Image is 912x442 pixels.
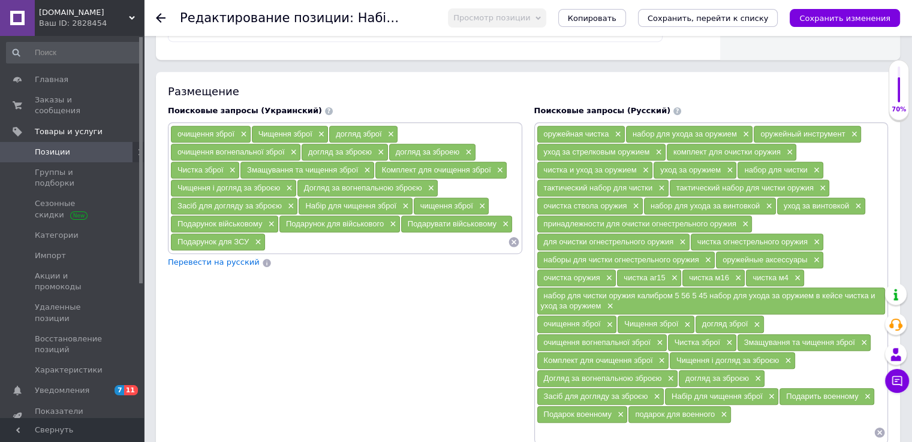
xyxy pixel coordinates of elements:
[544,338,651,347] span: очищення вогнепальної зброї
[35,385,89,396] span: Уведомления
[399,201,409,211] span: ×
[889,60,909,120] div: 70% Качество заполнения
[544,374,662,383] span: Догляд за вогнепальною зброєю
[624,319,678,328] span: Чищення зброї
[744,165,807,174] span: набор для чистки
[387,219,396,229] span: ×
[676,356,779,365] span: Чищення і догляд за зброєю
[732,273,742,283] span: ×
[286,219,384,228] span: Подарунок для військового
[638,9,778,27] button: Сохранить, перейти к списку
[12,12,251,414] body: Визуальный текстовый редактор, 929388AE-9CCB-4B6A-9259-F934F42BDC57
[35,365,103,376] span: Характеристики
[724,165,733,175] span: ×
[534,106,671,115] span: Поисковые запросы (Русский)
[752,374,761,384] span: ×
[382,165,491,174] span: Комплект для очищення зброї
[790,9,900,27] button: Сохранить изменения
[35,271,111,292] span: Акции и промокоды
[702,319,748,328] span: догляд зброї
[675,338,721,347] span: Чистка зброї
[673,147,781,156] span: комплект для очистки оружия
[568,14,616,23] span: Копировать
[651,201,760,210] span: набор для ухода за винтовкой
[177,183,280,192] span: Чищення і догляд за зброєю
[315,129,325,140] span: ×
[784,201,849,210] span: уход за винтовкой
[252,237,261,247] span: ×
[36,115,227,128] li: Модель: 5,56 мм НАТО Набор для чистки оружия
[558,9,626,27] button: Копировать
[640,165,649,175] span: ×
[654,338,663,348] span: ×
[544,410,612,419] span: Подарок военному
[766,392,775,402] span: ×
[544,219,736,228] span: принадлежности для очистки огнестрельного оружия
[35,74,68,85] span: Главная
[420,201,473,210] span: чищення зброї
[396,147,460,156] span: догляд за зброею
[177,201,282,210] span: Засіб для догляду за зброєю
[265,219,275,229] span: ×
[615,410,624,420] span: ×
[740,129,750,140] span: ×
[39,7,129,18] span: Autobuttons.prom.ua
[655,183,665,193] span: ×
[702,255,712,265] span: ×
[35,126,103,137] span: Товары и услуги
[156,13,165,23] div: Вернуться назад
[544,356,653,365] span: Комплект для очищення зброї
[817,183,826,193] span: ×
[308,147,372,156] span: догляд за зброєю
[676,237,686,247] span: ×
[655,356,665,366] span: ×
[799,14,890,23] i: Сохранить изменения
[6,42,142,63] input: Поиск
[751,320,760,330] span: ×
[453,13,530,22] span: Просмотр позиции
[177,129,234,138] span: очищення зброї
[12,12,251,37] p: Набор для чистки оружия калибром 5.56 (5.45) набор для ухода за оружием в кейсе (чистка и уход за...
[35,167,111,189] span: Группы и подборки
[664,374,674,384] span: ×
[494,165,504,175] span: ×
[375,147,384,158] span: ×
[612,129,621,140] span: ×
[425,183,435,193] span: ×
[35,406,111,428] span: Показатели работы компании
[408,219,496,228] span: Подарувати військовому
[12,12,251,87] p: Зручний, компактний набір для чищення призначений для чищення зброї, як вдома, так і в польових у...
[723,338,733,348] span: ×
[604,320,613,330] span: ×
[544,165,637,174] span: чистка и уход за оружием
[676,183,814,192] span: тактический набор для чистки оружия
[544,147,650,156] span: уход за стрелковым оружием
[124,385,138,395] span: 11
[685,374,749,383] span: догляд за зброєю
[811,255,820,265] span: ×
[544,273,600,282] span: очистка оружия
[603,273,613,283] span: ×
[544,319,601,328] span: очищення зброї
[811,165,820,175] span: ×
[177,219,262,228] span: Подарунок військовому
[848,129,858,140] span: ×
[304,183,422,192] span: Догляд за вогнепальною зброєю
[791,273,801,283] span: ×
[168,106,322,115] span: Поисковые запросы (Украинский)
[633,129,737,138] span: набор для ухода за оружием
[499,219,509,229] span: ×
[35,334,111,355] span: Восстановление позиций
[744,338,855,347] span: Змащування та чищення зброї
[660,165,721,174] span: уход за оружием
[763,201,772,211] span: ×
[862,392,871,402] span: ×
[35,302,111,323] span: Удаленные позиции
[35,198,111,220] span: Сезонные скидки
[739,219,749,229] span: ×
[784,147,793,158] span: ×
[35,147,70,158] span: Позиции
[39,18,144,29] div: Ваш ID: 2828454
[672,392,763,401] span: Набір для чищення зброї
[624,273,665,282] span: чистка ar15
